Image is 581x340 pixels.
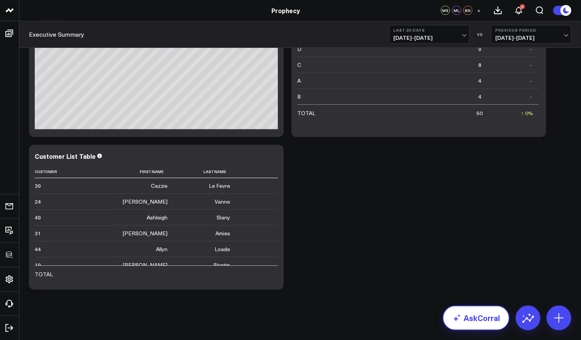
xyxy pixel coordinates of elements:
[35,245,41,253] div: 44
[389,25,469,44] button: Last 30 Days[DATE]-[DATE]
[217,214,230,221] div: Slany
[530,45,532,53] div: -
[156,245,168,253] div: Allyn
[297,109,315,117] div: TOTAL
[209,182,230,190] div: Le Fevre
[123,198,168,206] div: [PERSON_NAME]
[213,261,230,269] div: Startin
[478,77,481,85] div: 4
[29,30,84,39] a: Executive Summary
[393,28,465,32] b: Last 30 Days
[478,61,481,69] div: 8
[473,32,487,37] div: VS
[237,165,382,178] th: Email
[123,229,168,237] div: [PERSON_NAME]
[297,61,301,69] div: C
[478,45,481,53] div: 9
[297,93,301,100] div: B
[495,28,567,32] b: Previous Period
[215,229,230,237] div: Amies
[521,109,533,117] div: ↑ 0%
[215,198,230,206] div: Vanne
[452,6,461,15] div: ML
[35,152,96,160] div: Customer List Table
[520,4,525,9] div: 2
[530,77,532,85] div: -
[174,165,237,178] th: Last Name
[35,198,41,206] div: 24
[123,261,168,269] div: [PERSON_NAME]
[151,182,168,190] div: Cazzie
[478,93,481,100] div: 4
[35,182,41,190] div: 39
[35,214,41,221] div: 49
[147,214,168,221] div: Ashleigh
[478,8,481,13] span: +
[393,35,465,41] span: [DATE] - [DATE]
[443,306,510,330] a: AskCorral
[35,165,112,178] th: Customer
[215,245,230,253] div: Loade
[271,6,300,15] a: Prophecy
[35,261,41,269] div: 19
[474,6,484,15] button: +
[530,93,532,100] div: -
[491,25,571,44] button: Previous Period[DATE]-[DATE]
[35,229,41,237] div: 31
[112,165,174,178] th: First Name
[297,45,302,53] div: D
[35,270,53,278] div: TOTAL
[530,61,532,69] div: -
[463,6,473,15] div: BN
[476,109,483,117] div: 50
[297,77,301,85] div: A
[495,35,567,41] span: [DATE] - [DATE]
[441,6,450,15] div: MS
